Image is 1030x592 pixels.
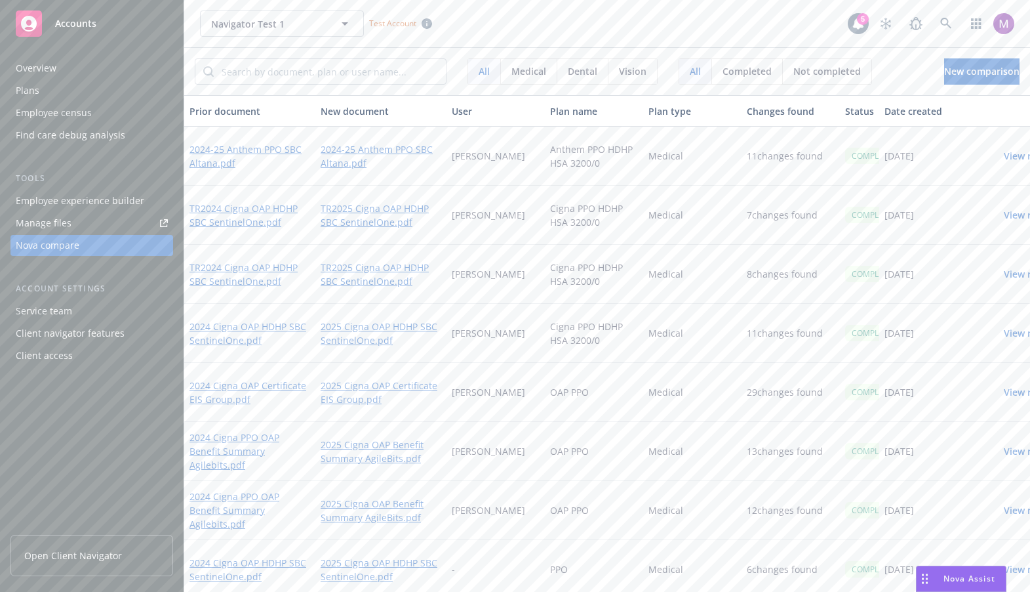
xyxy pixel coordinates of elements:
[545,95,643,127] button: Plan name
[16,58,56,79] div: Overview
[747,562,818,576] p: 6 changes found
[214,59,446,84] input: Search by document, plan or user name...
[452,104,540,118] div: User
[16,190,144,211] div: Employee experience builder
[200,11,364,37] button: Navigator Test 1
[933,11,959,37] a: Search
[643,245,742,304] div: Medical
[545,363,643,422] div: OAP PPO
[446,95,545,127] button: User
[884,149,914,163] p: [DATE]
[993,13,1014,34] img: photo
[452,326,525,340] p: [PERSON_NAME]
[545,245,643,304] div: Cigna PPO HDHP HSA 3200/0
[189,201,310,229] a: TR2024 Cigna OAP HDHP SBC SentinelOne.pdf
[189,142,310,170] a: 2024-25 Anthem PPO SBC Altana.pdf
[321,438,441,465] a: 2025 Cigna OAP Benefit Summary AgileBits.pdf
[203,66,214,77] svg: Search
[884,444,914,458] p: [DATE]
[321,104,441,118] div: New document
[189,490,310,531] a: 2024 Cigna PPO OAP Benefit Summary Agilebits.pdf
[189,556,310,583] a: 2024 Cigna OAP HDHP SBC SentinelOne.pdf
[321,320,441,347] a: 2025 Cigna OAP HDHP SBC SentinelOne.pdf
[747,503,823,517] p: 12 changes found
[963,11,989,37] a: Switch app
[189,320,310,347] a: 2024 Cigna OAP HDHP SBC SentinelOne.pdf
[943,573,995,584] span: Nova Assist
[189,104,310,118] div: Prior document
[845,561,905,578] div: COMPLETED
[211,17,325,31] span: Navigator Test 1
[742,95,840,127] button: Changes found
[315,95,446,127] button: New document
[452,267,525,281] p: [PERSON_NAME]
[747,104,835,118] div: Changes found
[452,208,525,222] p: [PERSON_NAME]
[845,148,905,164] div: COMPLETED
[845,104,874,118] div: Status
[944,65,1020,77] span: New comparison
[511,64,546,78] span: Medical
[16,80,39,101] div: Plans
[845,325,905,341] div: COMPLETED
[55,18,96,29] span: Accounts
[452,385,525,399] p: [PERSON_NAME]
[10,301,173,322] a: Service team
[189,379,310,406] a: 2024 Cigna OAP Certificate EIS Group.pdf
[643,186,742,245] div: Medical
[690,64,701,78] span: All
[840,95,879,127] button: Status
[16,301,72,322] div: Service team
[747,208,818,222] p: 7 changes found
[16,345,73,366] div: Client access
[643,481,742,540] div: Medical
[189,431,310,472] a: 2024 Cigna PPO OAP Benefit Summary Agilebits.pdf
[879,95,978,127] button: Date created
[545,127,643,186] div: Anthem PPO HDHP HSA 3200/0
[321,201,441,229] a: TR2025 Cigna OAP HDHP SBC SentinelOne.pdf
[10,80,173,101] a: Plans
[884,326,914,340] p: [DATE]
[452,503,525,517] p: [PERSON_NAME]
[321,142,441,170] a: 2024-25 Anthem PPO SBC Altana.pdf
[648,104,736,118] div: Plan type
[10,282,173,295] div: Account settings
[10,323,173,344] a: Client navigator features
[10,213,173,234] a: Manage files
[643,363,742,422] div: Medical
[545,304,643,363] div: Cigna PPO HDHP HSA 3200/0
[10,345,173,366] a: Client access
[452,444,525,458] p: [PERSON_NAME]
[747,267,818,281] p: 8 changes found
[479,64,490,78] span: All
[16,323,125,344] div: Client navigator features
[10,58,173,79] a: Overview
[845,266,905,282] div: COMPLETED
[845,502,905,518] div: COMPLETED
[16,213,71,234] div: Manage files
[10,5,173,42] a: Accounts
[643,422,742,481] div: Medical
[884,104,972,118] div: Date created
[321,261,441,288] a: TR2025 Cigna OAP HDHP SBC SentinelOne.pdf
[884,385,914,399] p: [DATE]
[452,149,525,163] p: [PERSON_NAME]
[747,385,823,399] p: 29 changes found
[369,18,416,29] span: Test Account
[10,172,173,185] div: Tools
[10,102,173,123] a: Employee census
[944,58,1020,85] button: New comparison
[916,566,1006,592] button: Nova Assist
[189,261,310,288] a: TR2024 Cigna OAP HDHP SBC SentinelOne.pdf
[845,443,905,459] div: COMPLETED
[884,267,914,281] p: [DATE]
[845,384,905,400] div: COMPLETED
[643,95,742,127] button: Plan type
[545,422,643,481] div: OAP PPO
[857,13,869,25] div: 5
[321,379,441,406] a: 2025 Cigna OAP Certificate EIS Group.pdf
[917,566,933,591] div: Drag to move
[10,235,173,256] a: Nova compare
[545,186,643,245] div: Cigna PPO HDHP HSA 3200/0
[321,556,441,583] a: 2025 Cigna OAP HDHP SBC SentinelOne.pdf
